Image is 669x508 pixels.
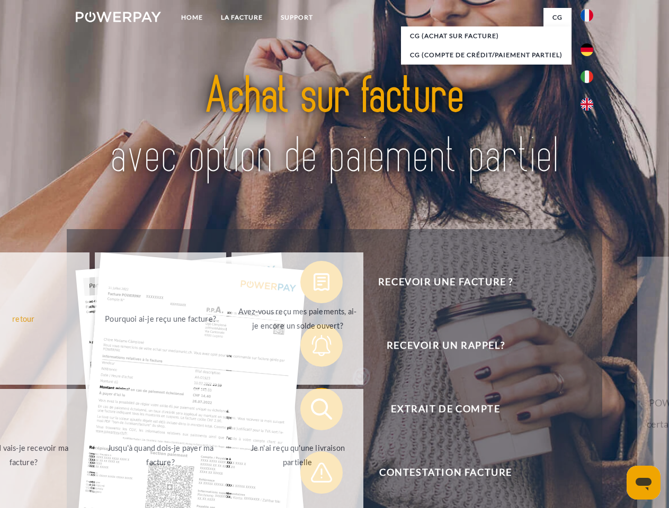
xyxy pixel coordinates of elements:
a: LA FACTURE [212,8,272,27]
button: Recevoir un rappel? [300,324,576,367]
img: logo-powerpay-white.svg [76,12,161,22]
span: Contestation Facture [316,451,575,494]
a: Support [272,8,322,27]
button: Contestation Facture [300,451,576,494]
img: de [581,43,593,56]
a: CG (achat sur facture) [401,26,572,46]
iframe: Bouton de lancement de la fenêtre de messagerie [627,466,661,500]
a: CG (Compte de crédit/paiement partiel) [401,46,572,65]
div: Avez-vous reçu mes paiements, ai-je encore un solde ouvert? [238,304,357,333]
img: fr [581,9,593,22]
button: Extrait de compte [300,388,576,430]
div: Je n'ai reçu qu'une livraison partielle [238,441,357,469]
a: Home [172,8,212,27]
a: Avez-vous reçu mes paiements, ai-je encore un solde ouvert? [231,252,363,385]
div: Jusqu'à quand dois-je payer ma facture? [101,441,220,469]
button: Recevoir une facture ? [300,261,576,303]
img: en [581,98,593,111]
a: CG [543,8,572,27]
div: Pourquoi ai-je reçu une facture? [101,311,220,325]
span: Extrait de compte [316,388,575,430]
img: title-powerpay_fr.svg [101,51,568,203]
img: it [581,70,593,83]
